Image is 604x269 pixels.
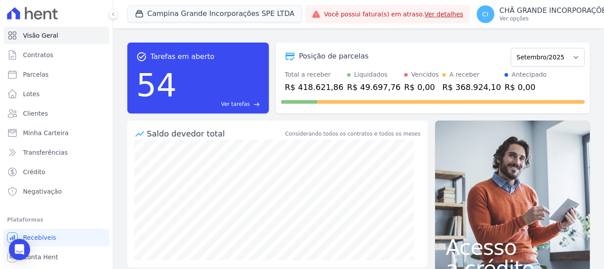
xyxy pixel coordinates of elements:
[136,62,177,108] div: 54
[347,81,401,93] div: R$ 49.697,76
[7,214,106,225] div: Plataformas
[4,105,109,122] a: Clientes
[23,253,58,261] span: Conta Hent
[285,70,344,79] div: Total a receber
[4,85,109,103] a: Lotes
[150,51,214,62] span: Tarefas em aberto
[4,66,109,83] a: Parcelas
[253,101,260,108] span: east
[23,70,49,79] span: Parcelas
[512,70,547,79] div: Antecipado
[23,148,68,157] span: Transferências
[4,163,109,181] a: Crédito
[449,70,479,79] div: A receber
[4,46,109,64] a: Contratos
[446,237,579,258] span: Acesso
[221,100,250,108] span: Ver tarefas
[4,144,109,161] a: Transferências
[4,183,109,200] a: Negativação
[23,31,58,40] span: Visão Geral
[180,100,260,108] a: Ver tarefas east
[4,229,109,246] a: Recebíveis
[482,11,489,17] span: CI
[324,10,463,19] span: Você possui fatura(s) em atraso.
[299,51,369,62] div: Posição de parcelas
[23,51,53,59] span: Contratos
[23,233,56,242] span: Recebíveis
[23,168,46,176] span: Crédito
[285,81,344,93] div: R$ 418.621,86
[505,81,547,93] div: R$ 0,00
[147,128,283,140] div: Saldo devedor total
[411,70,439,79] div: Vencidos
[23,187,62,196] span: Negativação
[23,129,69,137] span: Minha Carteira
[127,5,302,22] button: Campina Grande Incorporações SPE LTDA
[424,11,463,18] a: Ver detalhes
[4,248,109,266] a: Conta Hent
[354,70,388,79] div: Liquidados
[23,90,40,98] span: Lotes
[4,27,109,44] a: Visão Geral
[4,124,109,142] a: Minha Carteira
[285,130,421,138] div: Considerando todos os contratos e todos os meses
[9,239,30,260] div: Open Intercom Messenger
[23,109,48,118] span: Clientes
[404,81,439,93] div: R$ 0,00
[136,51,147,62] span: task_alt
[442,81,501,93] div: R$ 368.924,10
